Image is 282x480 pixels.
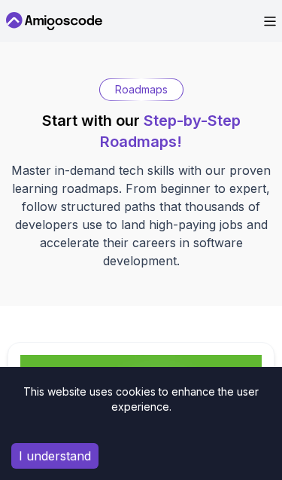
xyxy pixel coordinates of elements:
[11,443,99,469] button: Accept cookies
[100,112,241,151] span: Step-by-Step Roadmaps!
[8,161,274,270] p: Master in-demand tech skills with our proven learning roadmaps. From beginner to expert, follow s...
[264,17,276,26] button: Open Menu
[115,82,168,97] p: Roadmaps
[11,378,271,420] div: This website uses cookies to enhance the user experience.
[8,110,274,152] h2: Start with our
